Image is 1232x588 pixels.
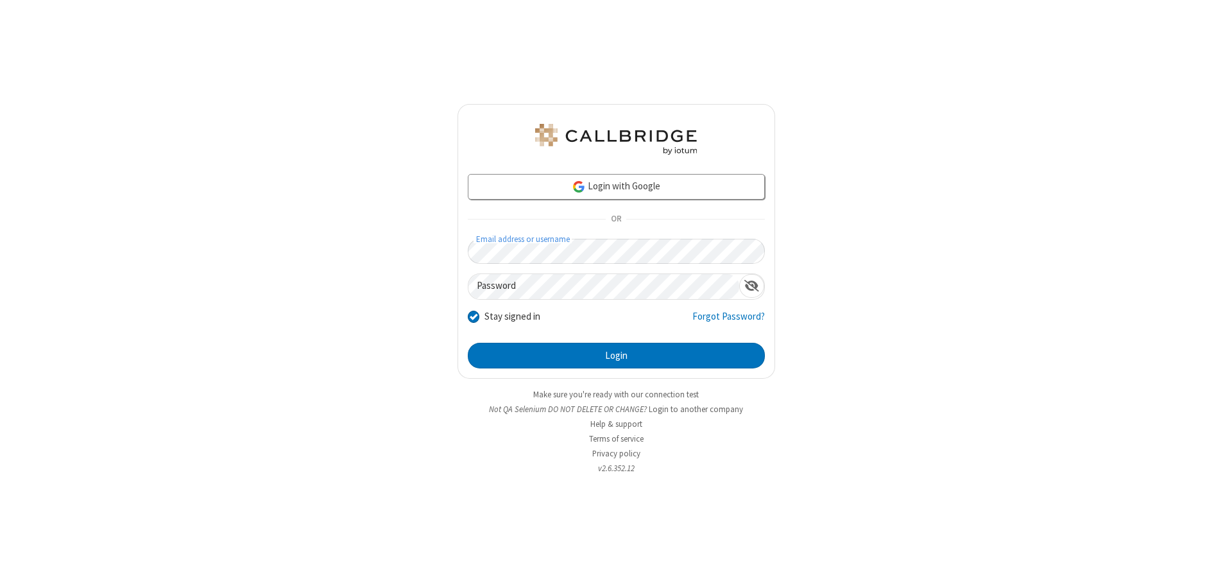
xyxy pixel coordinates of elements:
span: OR [606,211,626,229]
img: google-icon.png [572,180,586,194]
li: v2.6.352.12 [458,462,775,474]
input: Email address or username [468,239,765,264]
a: Make sure you're ready with our connection test [533,389,699,400]
li: Not QA Selenium DO NOT DELETE OR CHANGE? [458,403,775,415]
a: Login with Google [468,174,765,200]
a: Forgot Password? [692,309,765,334]
button: Login to another company [649,403,743,415]
a: Help & support [590,419,642,429]
label: Stay signed in [484,309,540,324]
div: Show password [739,274,764,298]
a: Terms of service [589,433,644,444]
a: Privacy policy [592,448,640,459]
img: QA Selenium DO NOT DELETE OR CHANGE [533,124,699,155]
input: Password [468,274,739,299]
button: Login [468,343,765,368]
